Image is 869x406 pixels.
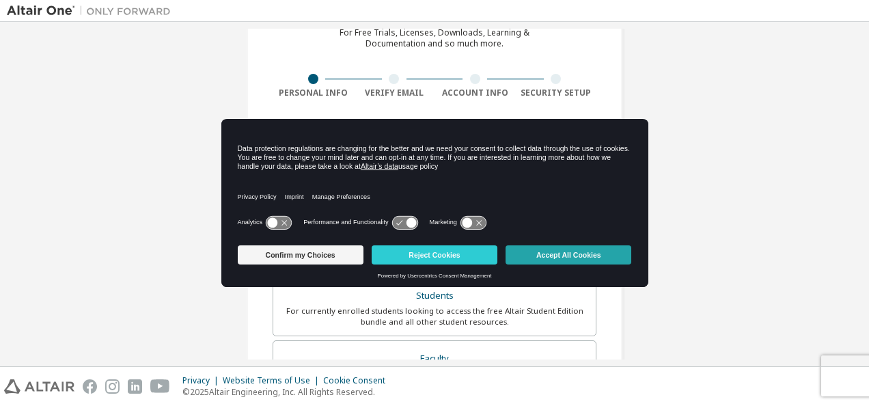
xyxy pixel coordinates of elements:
[150,379,170,394] img: youtube.svg
[354,87,435,98] div: Verify Email
[4,379,74,394] img: altair_logo.svg
[182,386,394,398] p: © 2025 Altair Engineering, Inc. All Rights Reserved.
[281,349,588,368] div: Faculty
[323,375,394,386] div: Cookie Consent
[281,286,588,306] div: Students
[83,379,97,394] img: facebook.svg
[281,306,588,327] div: For currently enrolled students looking to access the free Altair Student Edition bundle and all ...
[105,379,120,394] img: instagram.svg
[516,87,597,98] div: Security Setup
[273,87,354,98] div: Personal Info
[182,375,223,386] div: Privacy
[434,87,516,98] div: Account Info
[223,375,323,386] div: Website Terms of Use
[7,4,178,18] img: Altair One
[340,27,529,49] div: For Free Trials, Licenses, Downloads, Learning & Documentation and so much more.
[128,379,142,394] img: linkedin.svg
